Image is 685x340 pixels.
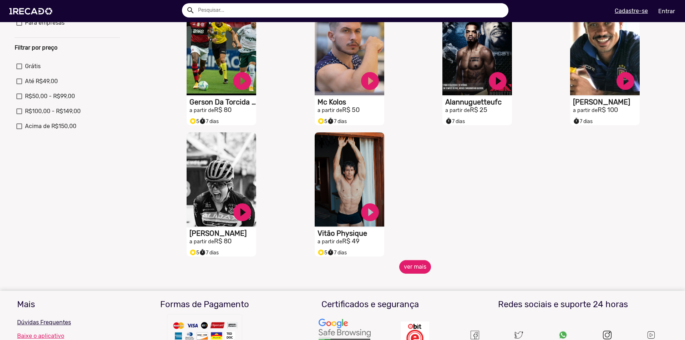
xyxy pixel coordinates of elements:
a: play_circle_filled [487,70,508,92]
span: Até R$49,00 [25,77,58,86]
span: Grátis [25,62,41,71]
video: S1RECADO vídeos dedicados para fãs e empresas [442,1,512,95]
small: stars [318,118,324,125]
span: 5 [189,250,199,256]
p: Dúvidas Frequentes [17,318,117,327]
h1: Vitão Physique [318,229,384,238]
video: S1RECADO vídeos dedicados para fãs e empresas [315,1,384,95]
video: S1RECADO vídeos dedicados para fãs e empresas [570,1,640,95]
a: Baixe o aplicativo [17,333,117,339]
h2: R$ 25 [445,106,512,114]
span: 5 [318,250,327,256]
small: a partir de [318,239,342,245]
i: timer [199,247,206,256]
h3: Formas de Pagamento [127,299,282,310]
small: stars [189,249,196,256]
span: 7 dias [327,250,347,256]
a: play_circle_filled [615,70,636,92]
span: R$100,00 - R$149,00 [25,107,81,116]
small: timer [327,118,334,125]
h3: Certificados e segurança [293,299,448,310]
span: 5 [189,118,199,125]
span: R$50,00 - R$99,00 [25,92,75,101]
small: timer [327,249,334,256]
span: 7 dias [327,118,347,125]
span: Acima de R$150,00 [25,122,76,131]
small: timer [573,118,580,125]
h1: [PERSON_NAME] [573,98,640,106]
img: twitter.svg [514,331,523,339]
input: Pesquisar... [193,3,508,17]
h1: Gerson Da Torcida Oficial [189,98,256,106]
h1: Mc Kolos [318,98,384,106]
i: Selo super talento [189,116,196,125]
mat-icon: Example home icon [186,6,195,15]
i: Selo super talento [189,247,196,256]
i: timer [445,116,452,125]
a: play_circle_filled [359,202,381,223]
img: Um recado,1Recado,1 recado,vídeo de famosos,site para pagar famosos,vídeos e lives exclusivas de ... [471,331,479,339]
h1: [PERSON_NAME] [189,229,256,238]
small: a partir de [189,239,214,245]
span: 7 dias [199,118,219,125]
small: a partir de [445,107,470,113]
small: timer [445,118,452,125]
small: stars [189,118,196,125]
video: S1RECADO vídeos dedicados para fãs e empresas [315,132,384,227]
h2: R$ 100 [573,106,640,114]
small: a partir de [189,107,214,113]
small: timer [199,118,206,125]
small: a partir de [573,107,598,113]
h2: R$ 50 [318,106,384,114]
small: timer [199,249,206,256]
img: Um recado,1Recado,1 recado,vídeo de famosos,site para pagar famosos,vídeos e lives exclusivas de ... [559,331,567,339]
small: a partir de [318,107,342,113]
img: instagram.svg [603,331,612,339]
u: Cadastre-se [615,7,648,14]
b: Filtrar por preço [15,44,57,51]
i: Selo super talento [318,116,324,125]
h3: Mais [17,299,117,310]
i: timer [327,247,334,256]
h2: R$ 80 [189,106,256,114]
h1: Alannuguetteufc [445,98,512,106]
a: play_circle_filled [232,70,253,92]
small: stars [318,249,324,256]
a: play_circle_filled [232,202,253,223]
h2: R$ 49 [318,238,384,245]
a: Entrar [654,5,680,17]
span: 7 dias [199,250,219,256]
span: 5 [318,118,327,125]
video: S1RECADO vídeos dedicados para fãs e empresas [187,1,256,95]
span: 7 dias [573,118,593,125]
h3: Redes sociais e suporte 24 horas [458,299,668,310]
button: Example home icon [184,4,196,16]
h2: R$ 80 [189,238,256,245]
i: timer [573,116,580,125]
button: ver mais [399,260,431,274]
i: timer [327,116,334,125]
video: S1RECADO vídeos dedicados para fãs e empresas [187,132,256,227]
img: Um recado,1Recado,1 recado,vídeo de famosos,site para pagar famosos,vídeos e lives exclusivas de ... [646,330,656,340]
i: timer [199,116,206,125]
i: Selo super talento [318,247,324,256]
a: play_circle_filled [359,70,381,92]
span: 7 dias [445,118,465,125]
